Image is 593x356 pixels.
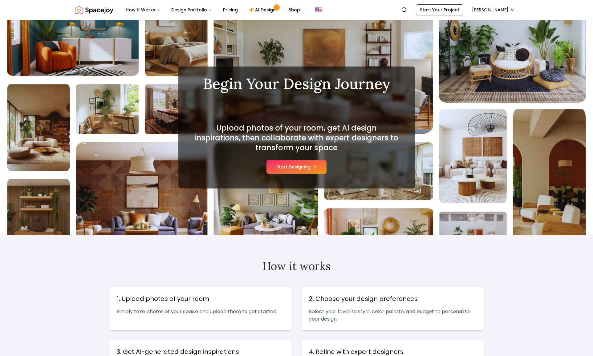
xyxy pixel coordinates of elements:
[315,6,322,14] img: United States
[416,4,463,15] a: Start Your Project
[309,308,477,323] p: Select your favorite style, color palette, and budget to personalize your design.
[121,4,165,16] button: How It Works
[218,4,243,16] a: Pricing
[284,4,305,16] a: Shop
[75,4,113,16] img: Spacejoy Logo
[193,123,400,153] h2: Upload photos of your room, get AI design inspirations, then collaborate with expert designers to...
[266,160,327,174] button: Start Designing
[117,308,284,315] p: Simply take photos of your space and upload them to get started.
[109,260,484,272] h2: How it works
[309,347,477,356] h3: 4. Refine with expert designers
[121,4,305,16] nav: Main
[75,4,113,16] a: Spacejoy
[117,347,284,356] h3: 3. Get AI-generated design inspirations
[468,4,518,15] button: [PERSON_NAME]
[244,4,282,16] a: AI Design
[193,76,400,91] h1: Begin Your Design Journey
[309,294,477,303] h3: 2. Choose your design preferences
[166,4,217,16] button: Design Portfolio
[117,294,284,303] h3: 1. Upload photos of your room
